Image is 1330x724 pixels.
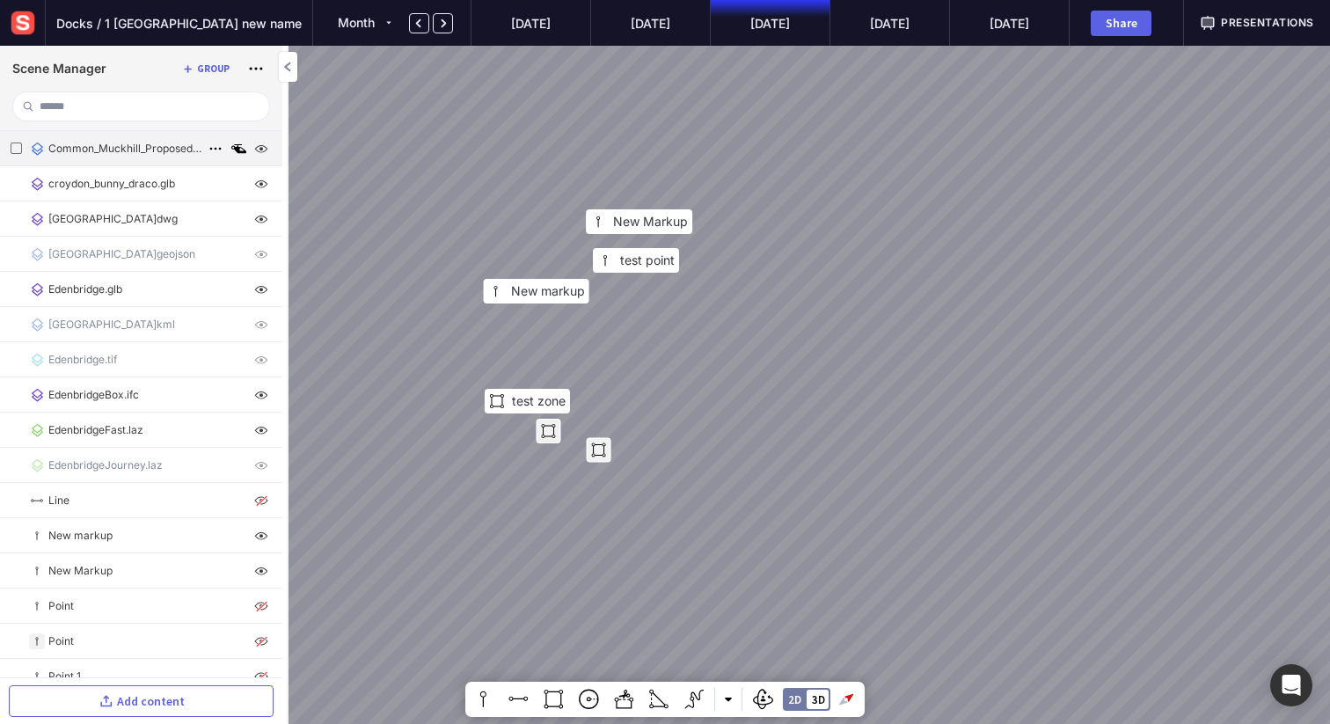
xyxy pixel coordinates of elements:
button: Group [178,58,233,79]
img: visibility-on.svg [251,173,272,194]
span: New Markup [613,214,688,229]
div: Share [1099,17,1144,29]
div: Add content [117,695,185,707]
p: EdenbridgeFast.laz [48,422,143,438]
div: Group [197,64,230,74]
p: Point 1 [48,669,81,684]
p: Line [48,493,69,508]
p: New markup [48,528,113,544]
img: visibility-on.svg [251,138,272,159]
p: EdenbridgeBox.ifc [48,387,139,403]
img: visibility-off.svg [251,596,272,617]
p: [GEOGRAPHIC_DATA]geojson [48,246,195,262]
img: visibility-on.svg [251,525,272,546]
div: 3D [812,694,825,706]
img: visibility-off.svg [251,631,272,652]
button: Add content [9,685,274,717]
p: Edenbridge.tif [48,352,117,368]
p: Edenbridge.glb [48,282,122,297]
span: New markup [511,283,585,298]
img: visibility-on.svg [251,349,272,370]
img: visibility-on.svg [251,208,272,230]
p: Point [48,633,74,649]
img: visibility-on.svg [251,455,272,476]
img: presentation.svg [1200,15,1216,31]
img: sensat [7,7,39,39]
img: visibility-on.svg [251,384,272,406]
span: test point [620,252,675,267]
button: Share [1091,11,1151,36]
p: [GEOGRAPHIC_DATA]dwg [48,211,178,227]
span: test zone [512,393,566,408]
p: Point [48,598,74,614]
h1: Scene Manager [12,62,106,77]
img: visibility-on.svg [251,314,272,335]
img: visibility-off.svg [251,490,272,511]
img: visibility-off.svg [251,666,272,687]
p: [GEOGRAPHIC_DATA]kml [48,317,175,333]
p: New Markup [48,563,113,579]
span: Month [338,15,375,30]
span: Presentations [1221,15,1314,31]
p: Common_Muckhill_Proposed_Tied_Arch_Bridge.dxf [48,141,201,157]
p: croydon_bunny_draco.glb [48,176,175,192]
span: Docks / 1 [GEOGRAPHIC_DATA] new name [56,14,302,33]
div: Open Intercom Messenger [1270,664,1312,706]
img: visibility-on.svg [251,279,272,300]
img: visibility-on.svg [251,244,272,265]
img: visibility-on.svg [251,420,272,441]
p: EdenbridgeJourney.laz [48,457,163,473]
div: 2D [788,694,801,706]
img: visibility-on.svg [251,560,272,581]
